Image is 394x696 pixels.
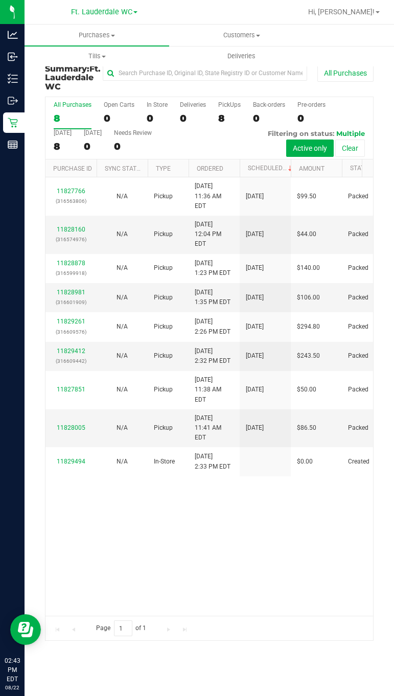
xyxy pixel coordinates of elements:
[253,101,285,108] div: Back-orders
[246,423,264,433] span: [DATE]
[246,293,264,303] span: [DATE]
[84,129,102,136] div: [DATE]
[348,263,368,273] span: Packed
[10,614,41,645] iframe: Resource center
[117,264,128,271] span: Not Applicable
[57,226,85,233] a: 11828160
[84,141,102,152] div: 0
[154,293,173,303] span: Pickup
[117,423,128,433] button: N/A
[195,220,234,249] span: [DATE] 12:04 PM EDT
[154,322,173,332] span: Pickup
[350,165,372,172] a: Status
[45,55,103,91] h3: Purchase Summary:
[147,101,168,108] div: In Store
[335,140,365,157] button: Clear
[336,129,365,137] span: Multiple
[117,230,128,238] span: Not Applicable
[117,458,128,465] span: Not Applicable
[117,424,128,431] span: Not Applicable
[286,140,334,157] button: Active only
[297,101,326,108] div: Pre-orders
[180,112,206,124] div: 0
[297,192,316,201] span: $99.50
[147,112,168,124] div: 0
[104,101,134,108] div: Open Carts
[297,351,320,361] span: $243.50
[348,293,368,303] span: Packed
[52,356,90,366] p: (316609442)
[195,413,234,443] span: [DATE] 11:41 AM EDT
[248,165,294,172] a: Scheduled
[117,385,128,395] button: N/A
[57,260,85,267] a: 11828878
[52,196,90,206] p: (316563806)
[54,112,91,124] div: 8
[297,112,326,124] div: 0
[52,327,90,337] p: (316609576)
[52,268,90,278] p: (316599918)
[45,64,101,91] span: Ft. Lauderdale WC
[154,457,175,467] span: In-Store
[154,351,173,361] span: Pickup
[154,385,173,395] span: Pickup
[117,229,128,239] button: N/A
[57,318,85,325] a: 11829261
[246,351,264,361] span: [DATE]
[117,323,128,330] span: Not Applicable
[348,385,368,395] span: Packed
[297,423,316,433] span: $86.50
[117,352,128,359] span: Not Applicable
[317,64,374,82] button: All Purchases
[218,101,241,108] div: PickUps
[117,263,128,273] button: N/A
[180,101,206,108] div: Deliveries
[105,165,144,172] a: Sync Status
[25,31,169,40] span: Purchases
[195,452,230,471] span: [DATE] 2:33 PM EDT
[195,259,230,278] span: [DATE] 1:23 PM EDT
[25,45,169,67] a: Tills
[8,30,18,40] inline-svg: Analytics
[297,457,313,467] span: $0.00
[297,385,316,395] span: $50.00
[169,45,314,67] a: Deliveries
[348,423,368,433] span: Packed
[114,129,152,136] div: Needs Review
[348,351,368,361] span: Packed
[297,229,316,239] span: $44.00
[114,141,152,152] div: 0
[348,229,368,239] span: Packed
[117,351,128,361] button: N/A
[253,112,285,124] div: 0
[8,118,18,128] inline-svg: Retail
[218,112,241,124] div: 8
[57,458,85,465] a: 11829494
[246,192,264,201] span: [DATE]
[195,375,234,405] span: [DATE] 11:38 AM EDT
[114,620,132,636] input: 1
[5,656,20,684] p: 02:43 PM EDT
[154,423,173,433] span: Pickup
[154,229,173,239] span: Pickup
[54,101,91,108] div: All Purchases
[348,192,368,201] span: Packed
[8,96,18,106] inline-svg: Outbound
[117,386,128,393] span: Not Applicable
[57,188,85,195] a: 11827766
[170,31,313,40] span: Customers
[117,294,128,301] span: Not Applicable
[348,322,368,332] span: Packed
[54,141,72,152] div: 8
[117,322,128,332] button: N/A
[54,129,72,136] div: [DATE]
[195,288,230,307] span: [DATE] 1:35 PM EDT
[308,8,375,16] span: Hi, [PERSON_NAME]!
[52,235,90,244] p: (316574976)
[195,181,234,211] span: [DATE] 11:36 AM EDT
[268,129,334,137] span: Filtering on status:
[57,347,85,355] a: 11829412
[246,322,264,332] span: [DATE]
[117,192,128,201] button: N/A
[103,65,307,81] input: Search Purchase ID, Original ID, State Registry ID or Customer Name...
